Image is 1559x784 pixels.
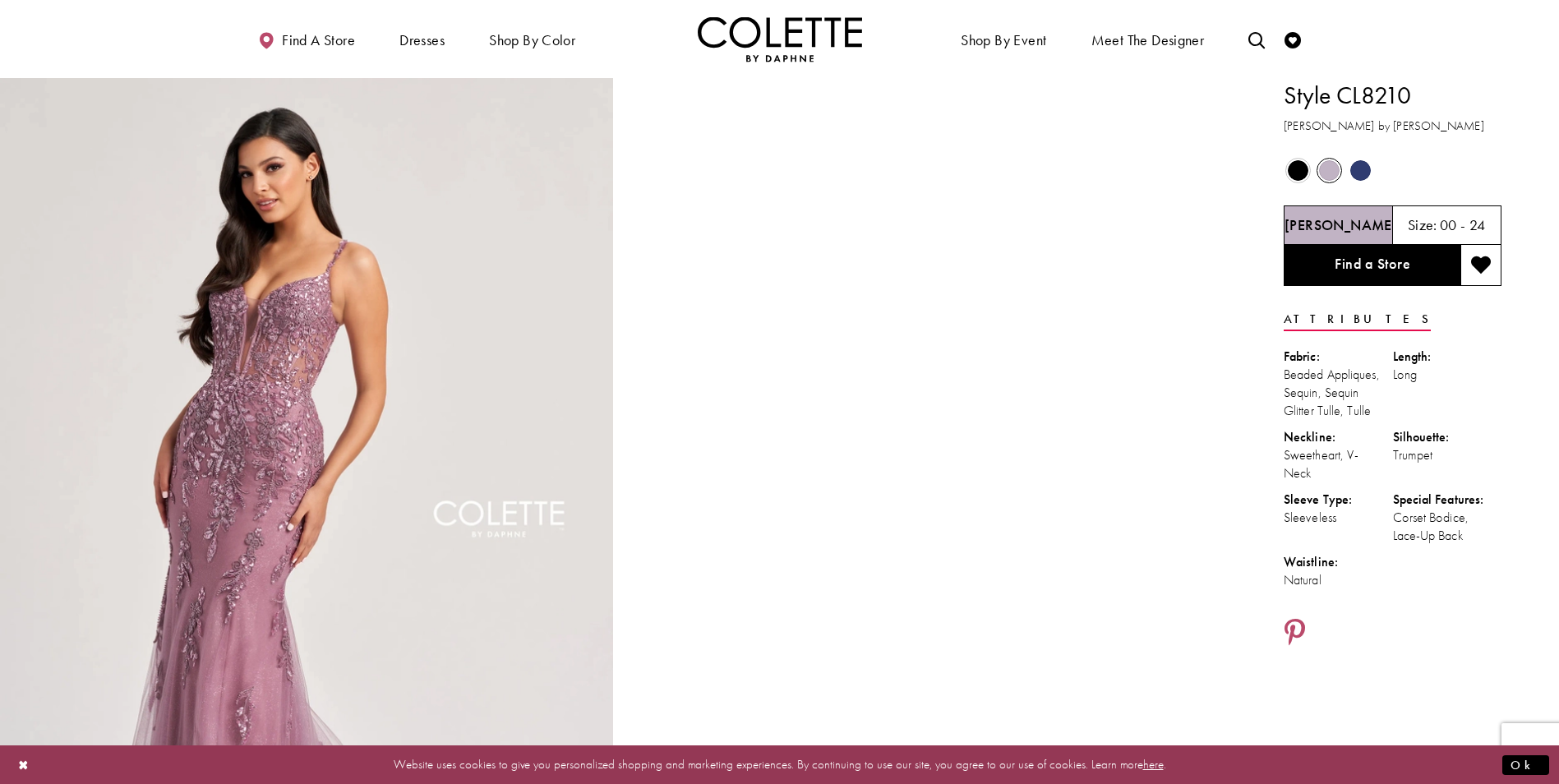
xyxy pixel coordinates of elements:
[1143,756,1164,772] a: here
[1284,571,1393,589] div: Natural
[961,32,1046,48] span: Shop By Event
[485,16,579,62] span: Shop by color
[1284,117,1501,136] h3: [PERSON_NAME] by [PERSON_NAME]
[698,16,862,62] a: Visit Home Page
[1408,215,1437,234] span: Size:
[489,32,575,48] span: Shop by color
[1284,446,1393,482] div: Sweetheart, V-Neck
[1284,245,1460,286] a: Find a Store
[1087,16,1209,62] a: Meet the designer
[1393,428,1502,446] div: Silhouette:
[1393,366,1502,384] div: Long
[1346,156,1375,185] div: Navy Blue
[957,16,1050,62] span: Shop By Event
[1091,32,1205,48] span: Meet the designer
[621,78,1234,385] video: Style CL8210 Colette by Daphne #1 autoplay loop mute video
[698,16,862,62] img: Colette by Daphne
[282,32,355,48] span: Find a store
[1393,491,1502,509] div: Special Features:
[1284,155,1501,187] div: Product color controls state depends on size chosen
[1284,618,1306,649] a: Share using Pinterest - Opens in new tab
[1315,156,1344,185] div: Heather
[1284,156,1312,185] div: Black
[1393,509,1502,545] div: Corset Bodice, Lace-Up Back
[10,750,38,779] button: Close Dialog
[1284,366,1393,420] div: Beaded Appliques, Sequin, Sequin Glitter Tulle, Tulle
[1284,307,1431,331] a: Attributes
[1440,217,1486,233] h5: 00 - 24
[1284,553,1393,571] div: Waistline:
[1284,509,1393,527] div: Sleeveless
[1393,446,1502,464] div: Trumpet
[1502,754,1549,775] button: Submit Dialog
[1393,348,1502,366] div: Length:
[399,32,445,48] span: Dresses
[1284,491,1393,509] div: Sleeve Type:
[1460,245,1501,286] button: Add to wishlist
[1284,348,1393,366] div: Fabric:
[254,16,359,62] a: Find a store
[1284,428,1393,446] div: Neckline:
[395,16,449,62] span: Dresses
[118,754,1441,776] p: Website uses cookies to give you personalized shopping and marketing experiences. By continuing t...
[1280,16,1305,62] a: Check Wishlist
[1244,16,1269,62] a: Toggle search
[1285,217,1397,233] h5: Chosen color
[1284,78,1501,113] h1: Style CL8210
